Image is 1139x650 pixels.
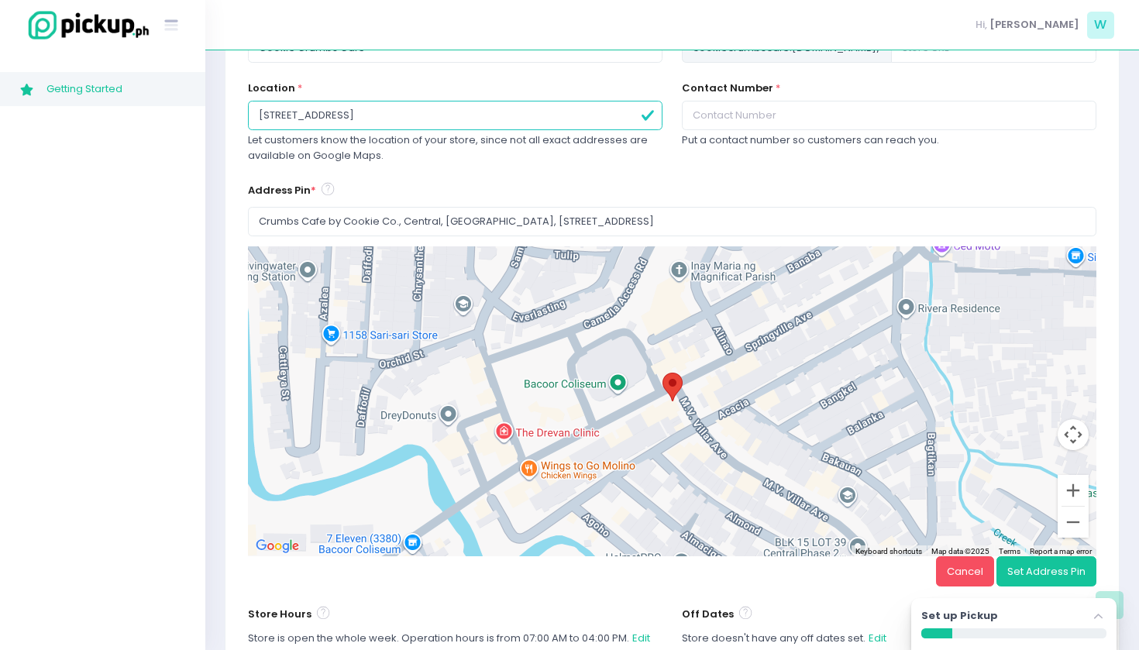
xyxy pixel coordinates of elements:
span: Hi, [976,17,987,33]
input: Contact Number [682,101,1096,130]
span: Off Dates [682,607,734,621]
a: Terms (opens in new tab) [999,547,1020,555]
label: Set up Pickup [921,608,998,624]
img: logo [19,9,151,42]
span: Let customers know the location of your store, since not all exact addresses are available on Goo... [248,132,648,163]
span: [PERSON_NAME] [989,17,1079,33]
a: Report a map error [1030,547,1092,555]
button: Zoom in [1058,475,1089,506]
span: Put a contact number so customers can reach you. [682,132,939,147]
span: Store Hours [248,607,311,621]
button: Set Address Pin [996,556,1096,586]
span: W [1087,12,1114,39]
button: Keyboard shortcuts [855,546,922,557]
button: Cancel [936,556,994,586]
a: Open this area in Google Maps (opens a new window) [252,536,303,556]
label: Contact Number [682,81,773,96]
img: Google [252,536,303,556]
input: Delivery Address [248,207,1096,236]
button: Zoom out [1058,507,1089,538]
span: Map data ©2025 [931,547,989,555]
span: Getting Started [46,79,186,99]
label: Location [248,81,295,96]
span: Address Pin [248,183,316,198]
input: Location [248,101,662,130]
button: Map camera controls [1058,419,1089,450]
